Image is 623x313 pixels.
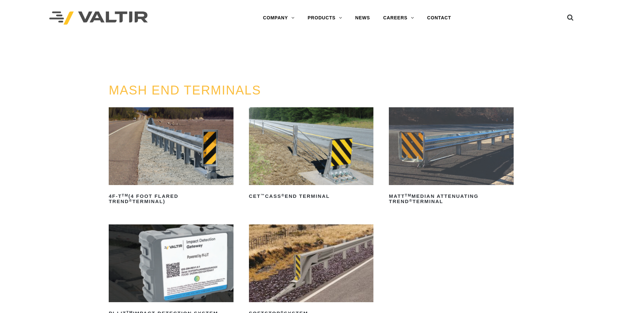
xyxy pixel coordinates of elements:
sup: ® [409,198,412,202]
a: 4F-TTM(4 Foot Flared TREND®Terminal) [109,107,234,207]
a: CET™CASS®End Terminal [249,107,374,201]
img: Valtir [49,11,148,25]
img: SoftStop System End Terminal [249,224,374,302]
a: MATTTMMedian Attenuating TREND®Terminal [389,107,514,207]
h2: CET CASS End Terminal [249,191,374,201]
sup: ™ [261,193,265,197]
a: CONTACT [421,11,458,25]
sup: ® [129,198,132,202]
h2: 4F-T (4 Foot Flared TREND Terminal) [109,191,234,207]
a: CAREERS [377,11,421,25]
sup: TM [122,193,128,197]
a: PRODUCTS [301,11,349,25]
a: NEWS [349,11,377,25]
sup: TM [405,193,412,197]
h2: MATT Median Attenuating TREND Terminal [389,191,514,207]
sup: ® [281,193,285,197]
a: COMPANY [256,11,301,25]
a: MASH END TERMINALS [109,83,261,97]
